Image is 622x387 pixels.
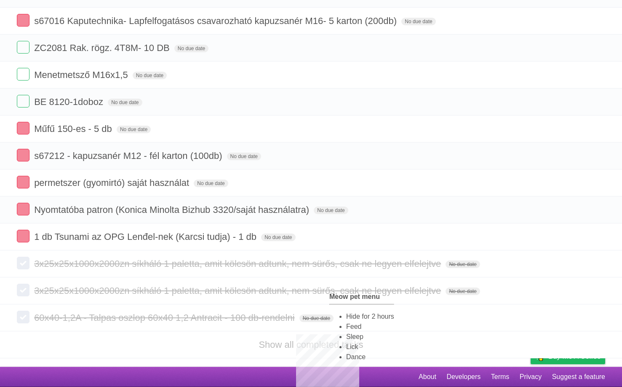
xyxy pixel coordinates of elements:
[299,314,334,322] span: No due date
[17,149,29,161] label: Done
[34,312,296,323] span: 60x40-1,2A - Talpas oszlop 60x40 1,2 Antracit - 100 db-rendelni
[227,153,261,160] span: No due date
[346,352,394,362] li: Dance
[17,284,29,296] label: Done
[34,285,443,296] span: 3x25x25x1000x2000zn síkháló 1 paletta, amit kölcsön adtunk, nem sürős, csak ne legyen elfelejtve
[548,349,601,364] span: Buy me a coffee
[346,332,394,342] li: Sleep
[446,369,481,385] a: Developers
[261,234,295,241] span: No due date
[329,293,380,300] b: Meow pet menu
[117,126,151,133] span: No due date
[552,369,605,385] a: Suggest a feature
[34,16,399,26] span: s67016 Kaputechnika- Lapfelfogatásos csavarozható kapuzsanér M16- 5 karton (200db)
[446,261,480,268] span: No due date
[419,369,436,385] a: About
[108,99,142,106] span: No due date
[34,97,105,107] span: BE 8120-1doboz
[17,95,29,107] label: Done
[259,339,363,350] a: Show all completed tasks
[34,70,130,80] span: Menetmetsző M16x1,5
[401,18,435,25] span: No due date
[34,177,191,188] span: permetszer (gyomirtó) saját használat
[346,342,394,352] li: Lick
[34,231,259,242] span: 1 db Tsunami az OPG Lenđel-nek (Karcsi tudja) - 1 db
[17,122,29,134] label: Done
[34,43,172,53] span: ZC2081 Rak. rögz. 4T8M- 10 DB
[34,124,114,134] span: Műfű 150-es - 5 db
[34,150,224,161] span: s67212 - kapuzsanér M12 - fél karton (100db)
[133,72,167,79] span: No due date
[17,14,29,27] label: Done
[34,258,443,269] span: 3x25x25x1000x2000zn síkháló 1 paletta, amit kölcsön adtunk, nem sürős, csak ne legyen elfelejtve
[194,180,228,187] span: No due date
[17,68,29,81] label: Done
[17,203,29,215] label: Done
[174,45,208,52] span: No due date
[17,230,29,242] label: Done
[17,41,29,54] label: Done
[17,257,29,269] label: Done
[34,204,311,215] span: Nyomtatóba patron (Konica Minolta Bizhub 3320/saját használatra)
[346,322,394,332] li: Feed
[520,369,542,385] a: Privacy
[17,176,29,188] label: Done
[17,311,29,323] label: Done
[446,288,480,295] span: No due date
[491,369,510,385] a: Terms
[346,312,394,322] li: Hide for 2 hours
[314,207,348,214] span: No due date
